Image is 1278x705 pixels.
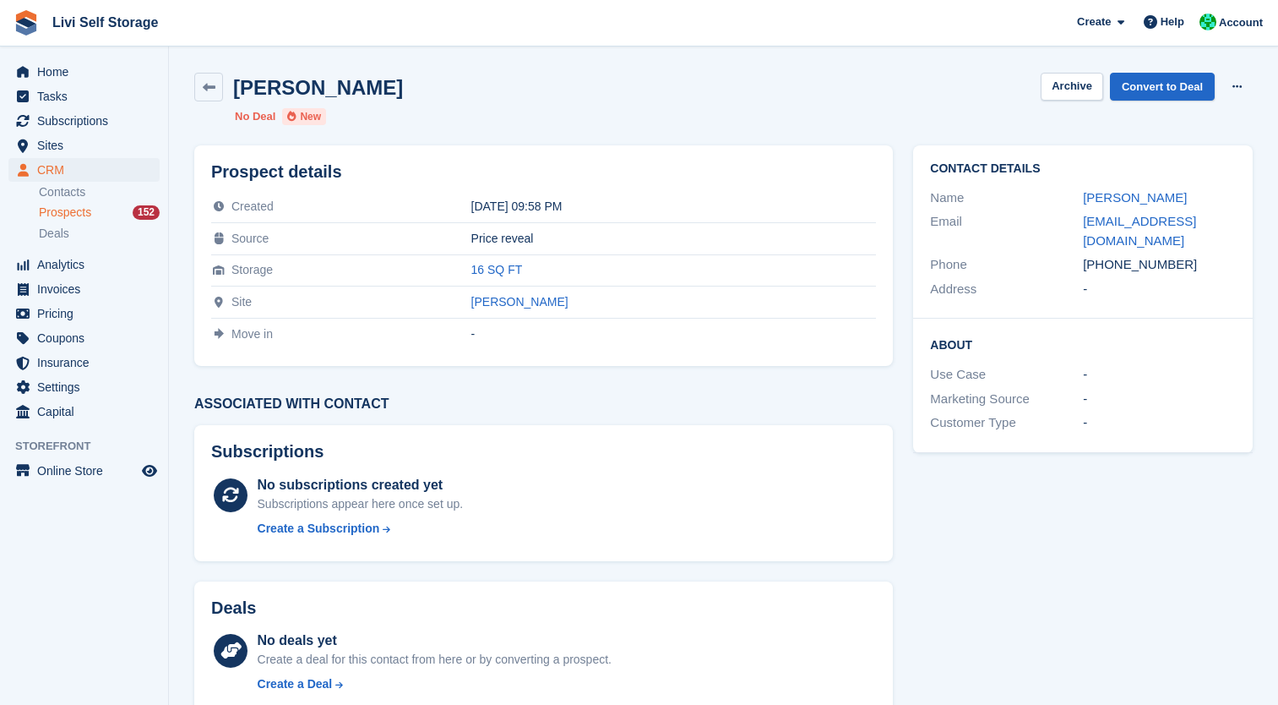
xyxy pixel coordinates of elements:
div: Marketing Source [930,390,1083,409]
div: Use Case [930,365,1083,385]
a: menu [8,158,160,182]
div: No subscriptions created yet [258,475,464,495]
div: Create a deal for this contact from here or by converting a prospect. [258,651,612,669]
span: Storage [231,263,273,276]
div: Price reveal [471,232,877,245]
div: Name [930,189,1083,208]
h3: Associated with contact [194,396,893,412]
span: Site [231,295,252,309]
a: menu [8,134,160,157]
a: menu [8,351,160,374]
div: - [471,327,877,341]
span: Settings [37,375,139,399]
span: Home [37,60,139,84]
span: Created [231,199,274,213]
span: Move in [231,327,273,341]
span: Invoices [37,277,139,301]
a: Preview store [139,461,160,481]
span: Online Store [37,459,139,483]
div: 152 [133,205,160,220]
li: No Deal [235,108,275,125]
h2: Deals [211,598,256,618]
span: Capital [37,400,139,424]
div: - [1083,280,1236,299]
h2: [PERSON_NAME] [233,76,403,99]
h2: Contact Details [930,162,1236,176]
h2: About [930,336,1236,352]
a: Contacts [39,184,160,200]
a: menu [8,326,160,350]
div: - [1083,365,1236,385]
span: Sites [37,134,139,157]
a: 16 SQ FT [471,263,523,276]
li: New [282,108,326,125]
div: Customer Type [930,413,1083,433]
a: menu [8,459,160,483]
a: [EMAIL_ADDRESS][DOMAIN_NAME] [1083,214,1196,248]
span: Storefront [15,438,168,455]
div: Create a Subscription [258,520,380,538]
span: Analytics [37,253,139,276]
h2: Prospect details [211,162,876,182]
span: Deals [39,226,69,242]
span: Coupons [37,326,139,350]
a: [PERSON_NAME] [471,295,568,309]
div: [DATE] 09:58 PM [471,199,877,213]
div: No deals yet [258,631,612,651]
a: menu [8,375,160,399]
img: Joe Robertson [1199,14,1216,30]
a: menu [8,109,160,133]
span: Account [1219,14,1263,31]
a: menu [8,277,160,301]
div: Email [930,212,1083,250]
div: [PHONE_NUMBER] [1083,255,1236,275]
h2: Subscriptions [211,442,876,462]
button: Archive [1041,73,1103,101]
a: Create a Subscription [258,520,464,538]
div: - [1083,390,1236,409]
img: stora-icon-8386f47178a22dfd0bd8f6a31ec36ba5ce8667c1dd55bd0f319d3a0aa187defe.svg [14,10,39,36]
a: Livi Self Storage [46,8,165,36]
a: menu [8,400,160,424]
div: Subscriptions appear here once set up. [258,495,464,513]
span: Pricing [37,302,139,325]
span: Create [1077,14,1111,30]
a: menu [8,253,160,276]
span: Insurance [37,351,139,374]
a: Convert to Deal [1110,73,1215,101]
div: Address [930,280,1083,299]
div: Create a Deal [258,675,333,693]
div: Phone [930,255,1083,275]
span: Prospects [39,205,91,221]
a: menu [8,60,160,84]
span: CRM [37,158,139,182]
a: Prospects 152 [39,204,160,221]
a: menu [8,302,160,325]
div: - [1083,413,1236,433]
a: Deals [39,225,160,243]
a: Create a Deal [258,675,612,693]
span: Source [231,232,269,245]
span: Tasks [37,85,139,108]
a: [PERSON_NAME] [1083,190,1187,205]
span: Subscriptions [37,109,139,133]
span: Help [1161,14,1184,30]
a: menu [8,85,160,108]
